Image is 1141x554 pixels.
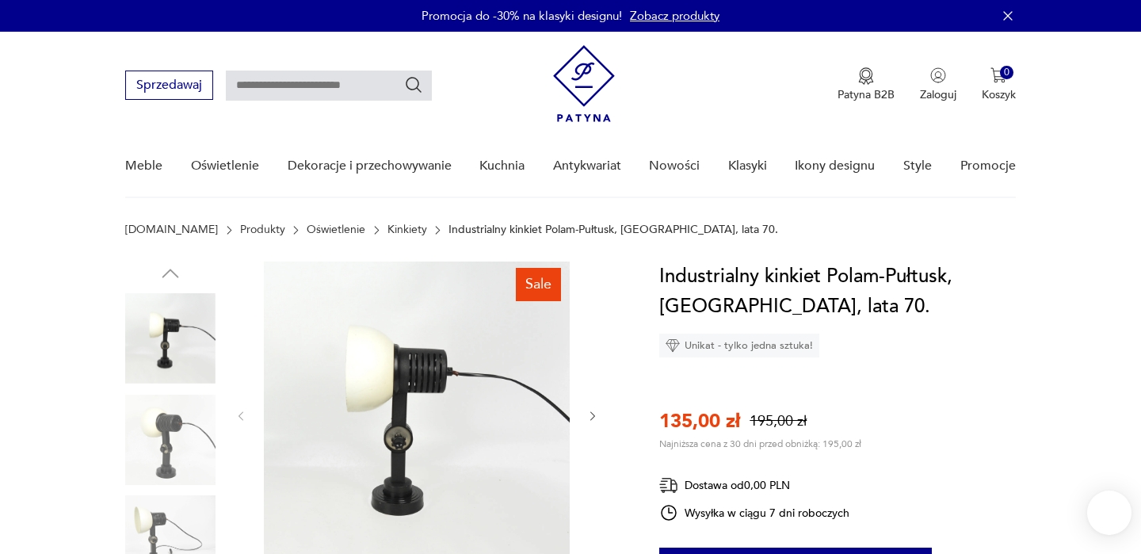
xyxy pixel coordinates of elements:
[307,224,365,236] a: Oświetlenie
[125,81,213,92] a: Sprzedawaj
[982,87,1016,102] p: Koszyk
[659,334,819,357] div: Unikat - tylko jedna sztuka!
[479,136,525,197] a: Kuchnia
[553,45,615,122] img: Patyna - sklep z meblami i dekoracjami vintage
[838,87,895,102] p: Patyna B2B
[838,67,895,102] a: Ikona medaluPatyna B2B
[659,476,849,495] div: Dostawa od 0,00 PLN
[858,67,874,85] img: Ikona medalu
[728,136,767,197] a: Klasyki
[750,411,807,431] p: 195,00 zł
[659,476,678,495] img: Ikona dostawy
[1087,491,1131,535] iframe: Smartsupp widget button
[125,293,216,384] img: Zdjęcie produktu Industrialny kinkiet Polam-Pułtusk, Polska, lata 70.
[838,67,895,102] button: Patyna B2B
[659,503,849,522] div: Wysyłka w ciągu 7 dni roboczych
[288,136,452,197] a: Dekoracje i przechowywanie
[1000,66,1013,79] div: 0
[990,67,1006,83] img: Ikona koszyka
[795,136,875,197] a: Ikony designu
[960,136,1016,197] a: Promocje
[659,262,1015,322] h1: Industrialny kinkiet Polam-Pułtusk, [GEOGRAPHIC_DATA], lata 70.
[125,224,218,236] a: [DOMAIN_NAME]
[903,136,932,197] a: Style
[191,136,259,197] a: Oświetlenie
[553,136,621,197] a: Antykwariat
[516,268,561,301] div: Sale
[125,136,162,197] a: Meble
[649,136,700,197] a: Nowości
[659,437,861,450] p: Najniższa cena z 30 dni przed obniżką: 195,00 zł
[422,8,622,24] p: Promocja do -30% na klasyki designu!
[659,408,740,434] p: 135,00 zł
[448,224,778,236] p: Industrialny kinkiet Polam-Pułtusk, [GEOGRAPHIC_DATA], lata 70.
[920,87,956,102] p: Zaloguj
[920,67,956,102] button: Zaloguj
[125,395,216,485] img: Zdjęcie produktu Industrialny kinkiet Polam-Pułtusk, Polska, lata 70.
[982,67,1016,102] button: 0Koszyk
[387,224,427,236] a: Kinkiety
[930,67,946,83] img: Ikonka użytkownika
[240,224,285,236] a: Produkty
[404,75,423,94] button: Szukaj
[630,8,719,24] a: Zobacz produkty
[666,338,680,353] img: Ikona diamentu
[125,71,213,100] button: Sprzedawaj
